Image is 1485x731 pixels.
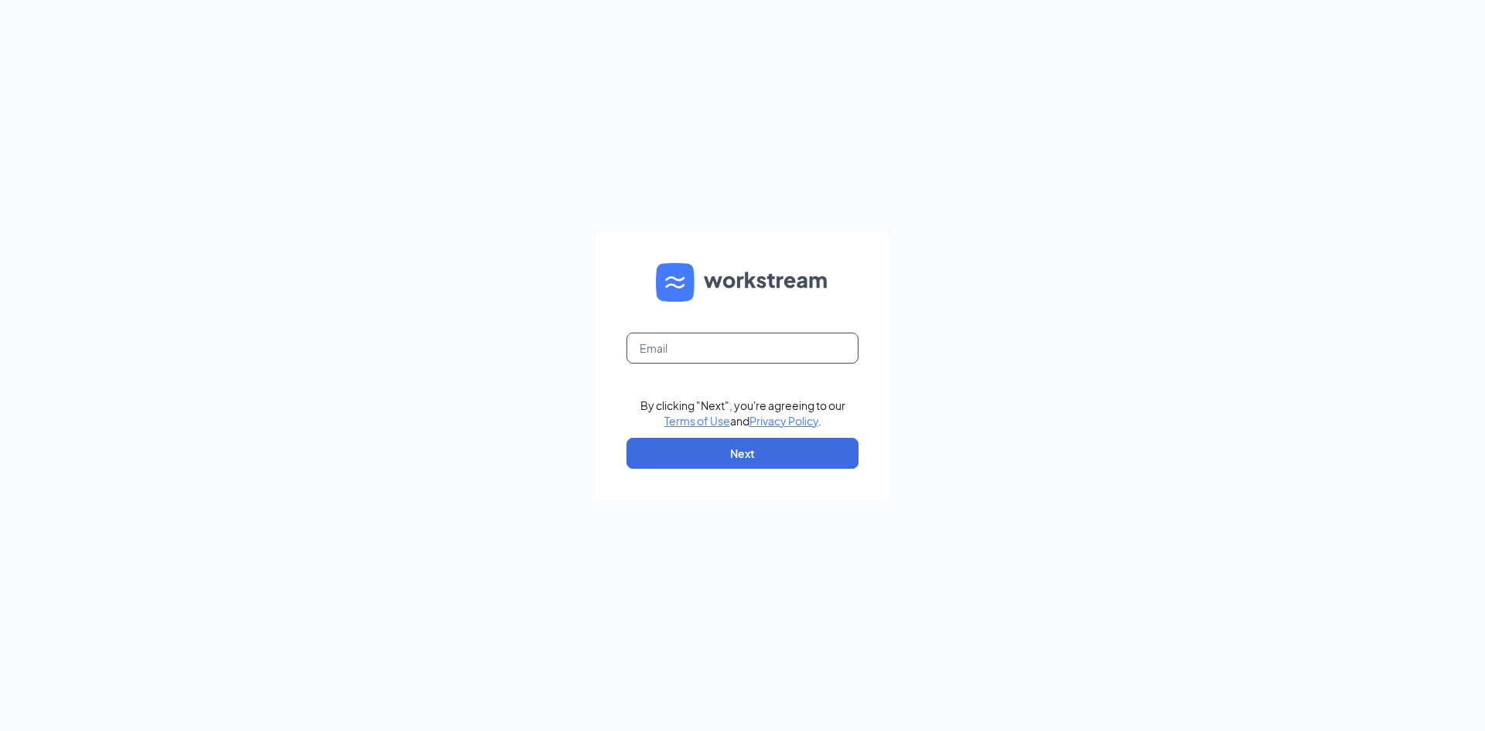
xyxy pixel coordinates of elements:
[656,263,829,302] img: WS logo and Workstream text
[664,414,730,428] a: Terms of Use
[749,414,818,428] a: Privacy Policy
[626,438,859,469] button: Next
[640,398,845,429] div: By clicking "Next", you're agreeing to our and .
[626,333,859,364] input: Email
